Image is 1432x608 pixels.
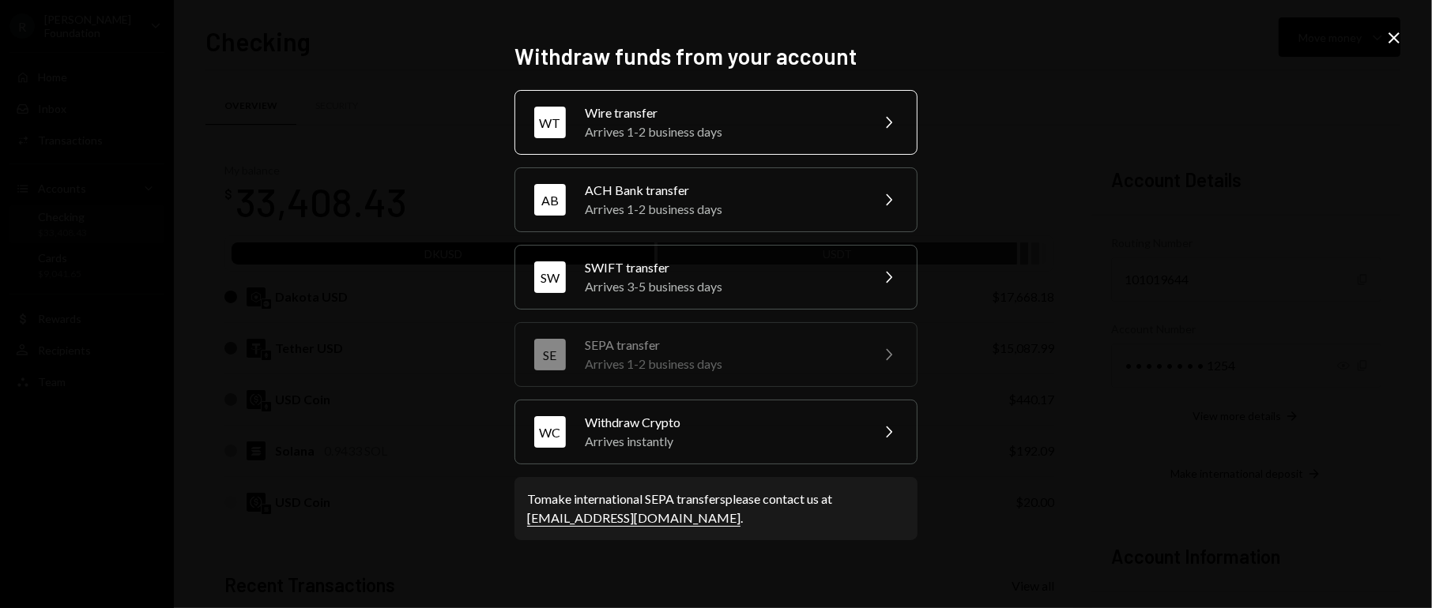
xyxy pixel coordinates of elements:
div: SEPA transfer [585,336,860,355]
div: Arrives 1-2 business days [585,200,860,219]
div: AB [534,184,566,216]
div: WT [534,107,566,138]
div: Arrives instantly [585,432,860,451]
button: WCWithdraw CryptoArrives instantly [514,400,918,464]
div: Arrives 1-2 business days [585,122,860,141]
div: Arrives 1-2 business days [585,355,860,373]
div: SW [534,261,566,293]
button: SWSWIFT transferArrives 3-5 business days [514,245,918,310]
h2: Withdraw funds from your account [514,41,918,72]
div: Withdraw Crypto [585,413,860,432]
div: Wire transfer [585,103,860,122]
button: SESEPA transferArrives 1-2 business days [514,322,918,387]
div: SWIFT transfer [585,258,860,277]
div: To make international SEPA transfers please contact us at . [527,490,905,527]
button: ABACH Bank transferArrives 1-2 business days [514,167,918,232]
button: WTWire transferArrives 1-2 business days [514,90,918,155]
div: ACH Bank transfer [585,181,860,200]
div: WC [534,416,566,448]
div: Arrives 3-5 business days [585,277,860,296]
a: [EMAIL_ADDRESS][DOMAIN_NAME] [527,510,740,527]
div: SE [534,339,566,370]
